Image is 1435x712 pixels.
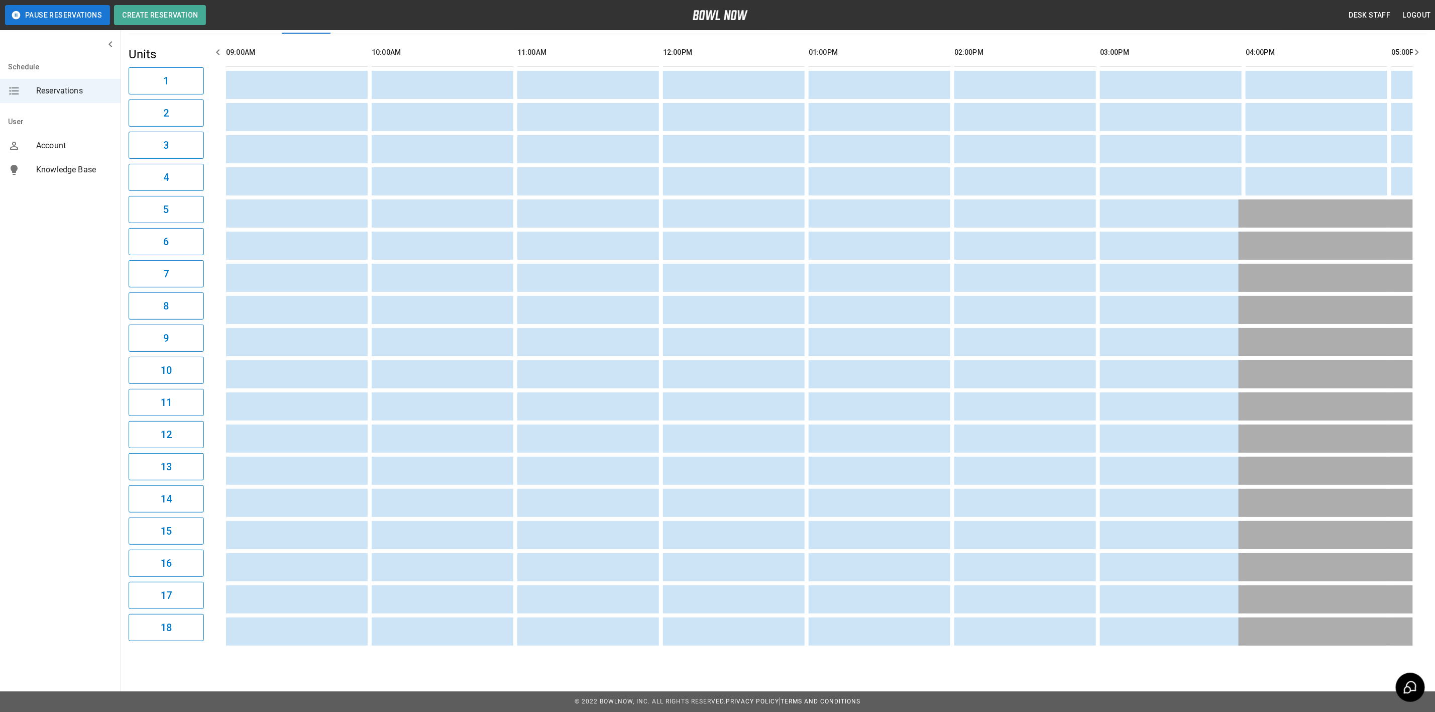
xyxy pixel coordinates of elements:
a: Terms and Conditions [781,698,860,705]
button: 16 [129,550,204,577]
h6: 13 [161,459,172,475]
button: Create Reservation [114,5,206,25]
a: Privacy Policy [726,698,779,705]
button: 11 [129,389,204,416]
h6: 14 [161,491,172,507]
span: Account [36,140,113,152]
h6: 9 [163,330,169,346]
h6: 10 [161,362,172,378]
button: 12 [129,421,204,448]
h6: 2 [163,105,169,121]
button: 4 [129,164,204,191]
button: Logout [1399,6,1435,25]
h6: 1 [163,73,169,89]
button: 17 [129,582,204,609]
button: Desk Staff [1345,6,1395,25]
h6: 11 [161,394,172,411]
h6: 18 [161,620,172,636]
button: 13 [129,453,204,480]
button: 7 [129,260,204,287]
h6: 6 [163,234,169,250]
button: 10 [129,357,204,384]
span: Knowledge Base [36,164,113,176]
h6: 3 [163,137,169,153]
button: 18 [129,614,204,641]
button: 2 [129,99,204,127]
h5: Units [129,46,204,62]
h6: 4 [163,169,169,185]
th: 12:00PM [663,38,805,67]
button: 3 [129,132,204,159]
button: Pause Reservations [5,5,110,25]
h6: 12 [161,427,172,443]
h6: 17 [161,587,172,603]
button: 15 [129,518,204,545]
th: 10:00AM [372,38,513,67]
h6: 8 [163,298,169,314]
h6: 15 [161,523,172,539]
h6: 7 [163,266,169,282]
button: 5 [129,196,204,223]
button: 8 [129,292,204,320]
span: Reservations [36,85,113,97]
th: 11:00AM [517,38,659,67]
h6: 16 [161,555,172,571]
button: 6 [129,228,204,255]
span: © 2022 BowlNow, Inc. All Rights Reserved. [575,698,726,705]
button: 9 [129,325,204,352]
button: 14 [129,485,204,513]
img: logo [693,10,748,20]
th: 09:00AM [226,38,368,67]
button: 1 [129,67,204,94]
h6: 5 [163,201,169,218]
